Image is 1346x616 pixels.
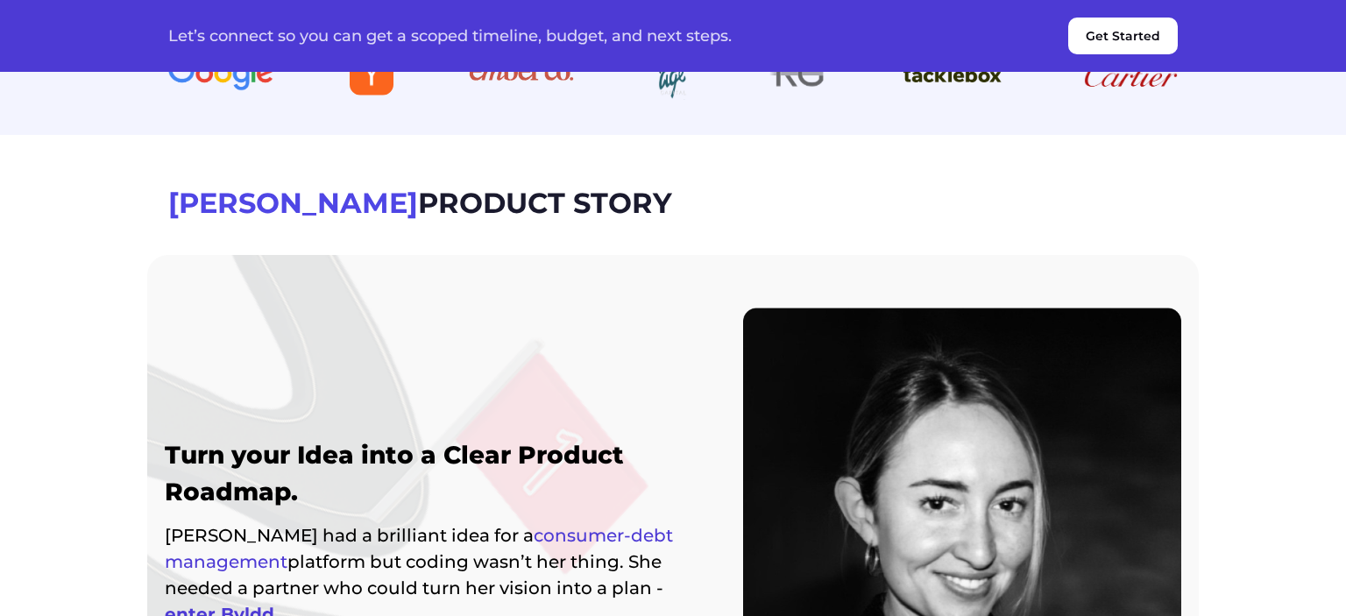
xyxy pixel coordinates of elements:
[1084,47,1178,100] img: cartier
[1068,18,1178,54] button: Get Started
[650,47,694,100] img: New Age Capital
[168,47,273,100] img: Google for Startups
[769,47,827,100] img: RG
[469,47,574,100] img: The Ember Company
[168,186,418,220] span: [PERSON_NAME]
[350,47,393,100] img: Y Combinator
[168,27,732,45] p: Let’s connect so you can get a scoped timeline, budget, and next steps.
[165,436,673,510] h3: Turn your Idea into a Clear Product Roadmap.
[168,188,1178,220] h2: PRODUCT STORY
[903,47,1009,100] img: Tacklebox
[165,525,673,572] span: consumer-debt management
